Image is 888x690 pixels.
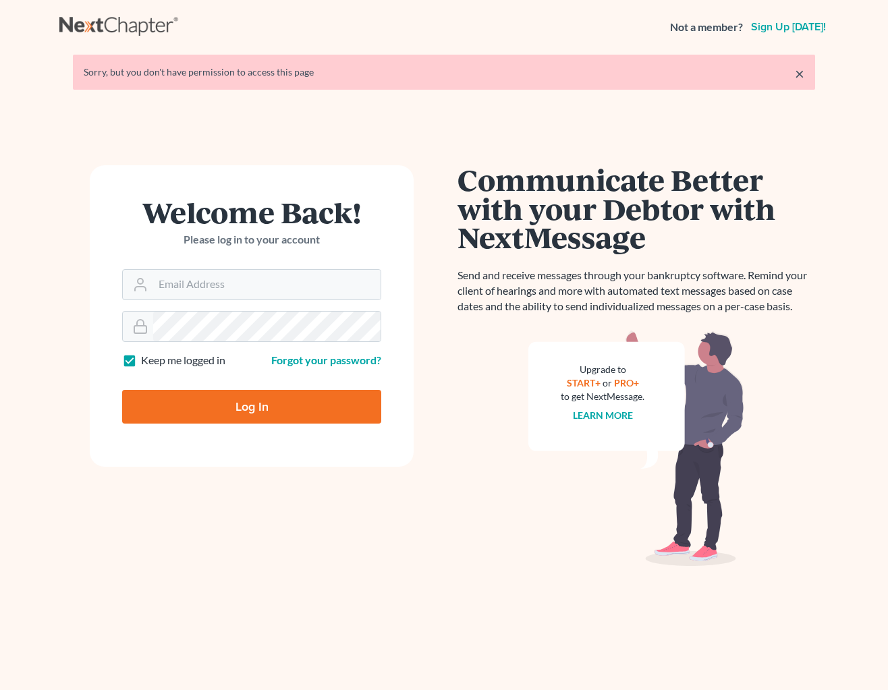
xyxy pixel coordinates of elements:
[457,268,815,314] p: Send and receive messages through your bankruptcy software. Remind your client of hearings and mo...
[122,198,381,227] h1: Welcome Back!
[141,353,225,368] label: Keep me logged in
[457,165,815,252] h1: Communicate Better with your Debtor with NextMessage
[84,65,804,79] div: Sorry, but you don't have permission to access this page
[573,409,633,421] a: Learn more
[795,65,804,82] a: ×
[748,22,829,32] a: Sign up [DATE]!
[122,232,381,248] p: Please log in to your account
[561,390,644,403] div: to get NextMessage.
[614,377,639,389] a: PRO+
[528,330,744,567] img: nextmessage_bg-59042aed3d76b12b5cd301f8e5b87938c9018125f34e5fa2b7a6b67550977c72.svg
[153,270,381,299] input: Email Address
[670,20,743,35] strong: Not a member?
[561,363,644,376] div: Upgrade to
[122,390,381,424] input: Log In
[567,377,601,389] a: START+
[603,377,612,389] span: or
[271,353,381,366] a: Forgot your password?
